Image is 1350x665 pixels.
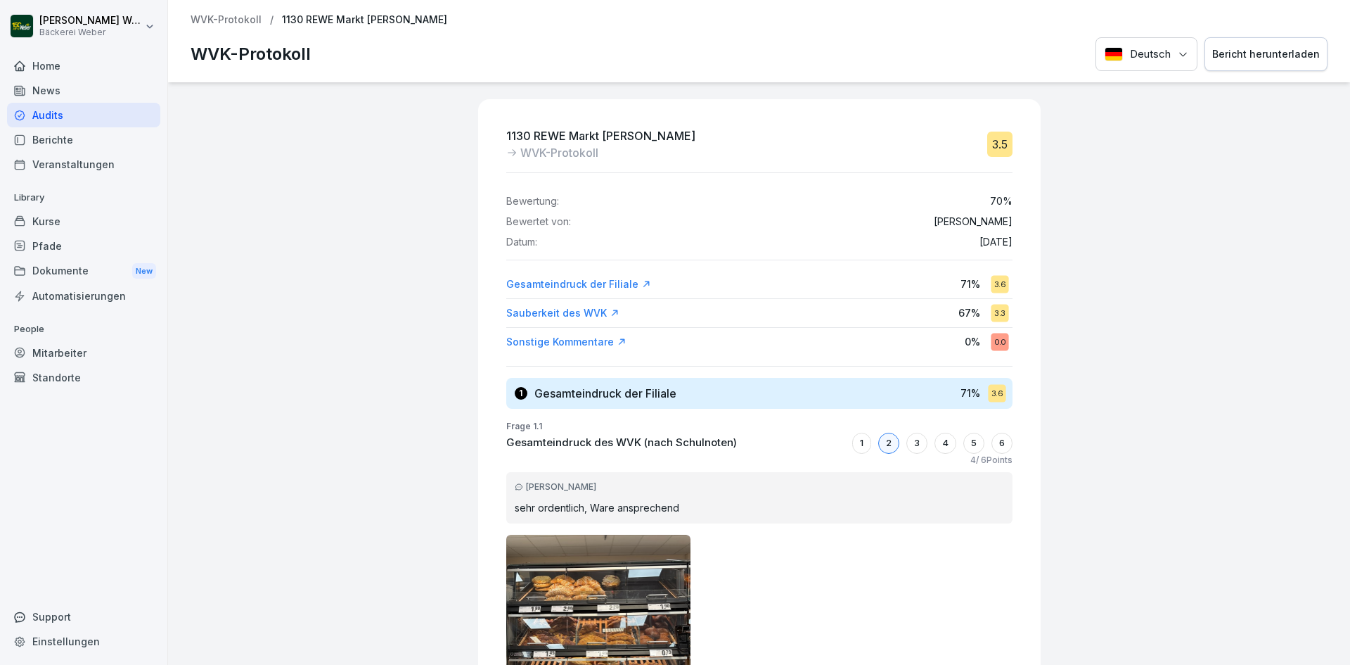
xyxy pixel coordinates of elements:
div: 3 [906,433,927,454]
a: Sauberkeit des WVK [506,306,619,320]
a: Mitarbeiter [7,341,160,365]
p: WVK-Protokoll [520,144,598,161]
p: [PERSON_NAME] Weber [39,15,142,27]
p: Bewertung: [506,196,559,208]
a: Einstellungen [7,629,160,654]
p: [DATE] [979,236,1012,248]
p: Datum: [506,236,537,248]
a: Gesamteindruck der Filiale [506,277,651,291]
a: Automatisierungen [7,284,160,308]
div: 4 [934,433,956,454]
div: Bericht herunterladen [1212,46,1320,62]
p: 1130 REWE Markt [PERSON_NAME] [282,14,447,26]
a: News [7,78,160,103]
a: Home [7,53,160,78]
p: 71 % [960,277,980,291]
a: Kurse [7,209,160,234]
div: 3.6 [988,384,1005,402]
a: WVK-Protokoll [191,14,262,26]
div: 3.6 [991,275,1008,293]
p: 1130 REWE Markt [PERSON_NAME] [506,127,695,144]
button: Language [1095,37,1197,72]
p: / [270,14,274,26]
div: 0.0 [991,333,1008,350]
a: Audits [7,103,160,127]
div: 3.3 [991,304,1008,322]
p: WVK-Protokoll [191,42,311,67]
p: Frage 1.1 [506,420,1012,433]
p: People [7,318,160,341]
p: 0 % [965,334,980,349]
p: sehr ordentlich, Ware ansprechend [515,500,1004,515]
h3: Gesamteindruck der Filiale [534,386,676,401]
p: Gesamteindruck des WVK (nach Schulnoten) [506,435,737,451]
div: [PERSON_NAME] [515,481,1004,493]
div: 6 [991,433,1012,454]
p: Bäckerei Weber [39,27,142,37]
p: Deutsch [1130,46,1171,63]
p: 71 % [960,386,980,400]
img: Deutsch [1105,47,1123,61]
div: 2 [878,433,899,454]
div: 5 [963,433,984,454]
p: Bewertet von: [506,216,571,228]
a: Sonstige Kommentare [506,335,626,349]
div: 1 [515,387,527,400]
a: Standorte [7,365,160,390]
a: Pfade [7,234,160,258]
a: DokumenteNew [7,258,160,284]
div: Support [7,604,160,629]
p: 70 % [990,196,1012,208]
p: Library [7,186,160,209]
a: Berichte [7,127,160,152]
p: 67 % [958,305,980,320]
button: Bericht herunterladen [1204,37,1327,72]
p: [PERSON_NAME] [934,216,1012,228]
div: New [132,263,156,279]
p: 4 / 6 Points [970,454,1012,467]
div: Dokumente [7,258,160,284]
div: 1 [852,433,871,454]
div: 3.5 [987,132,1012,157]
a: Veranstaltungen [7,152,160,177]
